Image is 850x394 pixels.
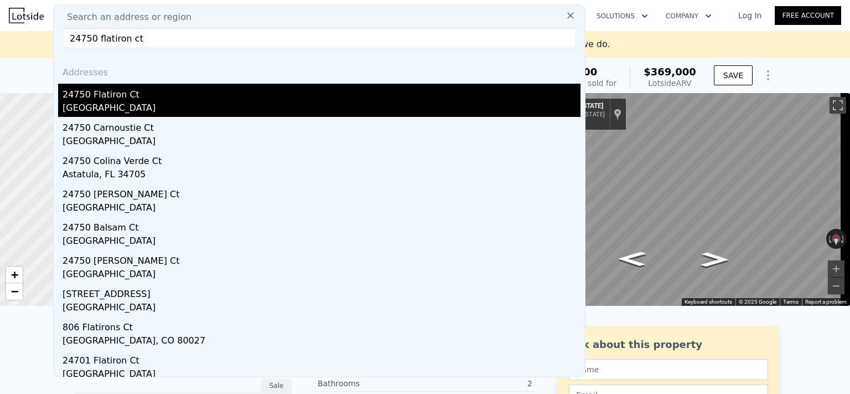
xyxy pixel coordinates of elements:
[832,229,840,249] button: Reset the view
[9,8,44,23] img: Lotside
[506,93,850,306] div: Map
[58,57,581,84] div: Addresses
[714,65,753,85] button: SAVE
[63,201,581,217] div: [GEOGRAPHIC_DATA]
[841,229,847,249] button: Rotate clockwise
[63,283,581,301] div: [STREET_ADDRESS]
[783,299,799,305] a: Terms (opens in new tab)
[63,101,581,117] div: [GEOGRAPHIC_DATA]
[63,367,581,383] div: [GEOGRAPHIC_DATA]
[63,268,581,283] div: [GEOGRAPHIC_DATA]
[826,229,832,249] button: Rotate counterclockwise
[11,268,18,282] span: +
[63,150,581,168] div: 24750 Colina Verde Ct
[63,250,581,268] div: 24750 [PERSON_NAME] Ct
[830,97,846,114] button: Toggle fullscreen view
[63,334,581,350] div: [GEOGRAPHIC_DATA], CO 80027
[828,260,844,277] button: Zoom in
[63,217,581,234] div: 24750 Balsam Ct
[63,183,581,201] div: 24750 [PERSON_NAME] Ct
[739,299,776,305] span: © 2025 Google
[657,6,721,26] button: Company
[6,283,23,300] a: Zoom out
[569,359,768,380] input: Name
[644,66,696,78] span: $369,000
[725,10,775,21] a: Log In
[63,350,581,367] div: 24701 Flatiron Ct
[757,64,779,86] button: Show Options
[63,28,576,48] input: Enter an address, city, region, neighborhood or zip code
[63,301,581,316] div: [GEOGRAPHIC_DATA]
[689,249,740,270] path: Go East, E New York St
[644,78,696,89] div: Lotside ARV
[6,267,23,283] a: Zoom in
[63,316,581,334] div: 806 Flatirons Ct
[63,117,581,135] div: 24750 Carnoustie Ct
[614,108,621,120] a: Show location on map
[569,337,768,352] div: Ask about this property
[828,278,844,294] button: Zoom out
[318,378,425,389] div: Bathrooms
[606,248,658,270] path: Go West, E New York St
[63,84,581,101] div: 24750 Flatiron Ct
[63,168,581,183] div: Astatula, FL 34705
[588,6,657,26] button: Solutions
[261,378,292,393] div: Sale
[506,93,850,306] div: Street View
[425,378,532,389] div: 2
[63,135,581,150] div: [GEOGRAPHIC_DATA]
[685,298,732,306] button: Keyboard shortcuts
[805,299,847,305] a: Report a problem
[775,6,841,25] a: Free Account
[11,284,18,298] span: −
[63,234,581,250] div: [GEOGRAPHIC_DATA]
[58,11,191,24] span: Search an address or region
